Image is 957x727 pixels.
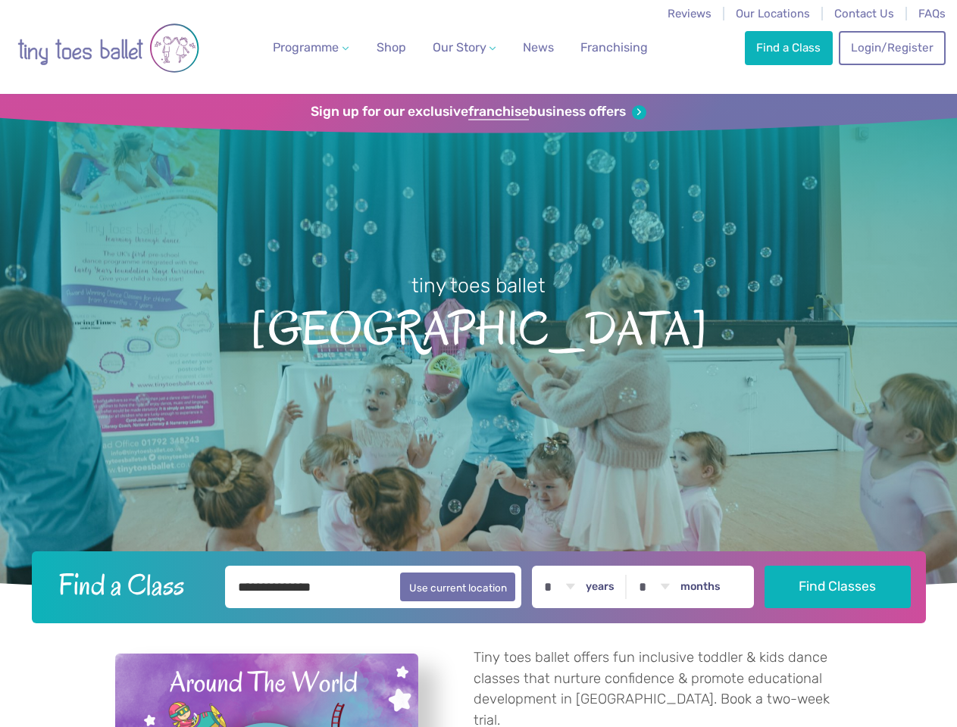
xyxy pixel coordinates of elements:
span: [GEOGRAPHIC_DATA] [24,299,933,355]
a: Franchising [574,33,654,63]
a: News [517,33,560,63]
a: Find a Class [745,31,833,64]
span: Franchising [580,40,648,55]
label: years [586,580,615,594]
a: Sign up for our exclusivefranchisebusiness offers [311,104,646,120]
label: months [680,580,721,594]
img: tiny toes ballet [17,10,199,86]
strong: franchise [468,104,529,120]
a: Programme [267,33,355,63]
a: Shop [371,33,412,63]
a: Login/Register [839,31,945,64]
a: Our Story [426,33,502,63]
span: News [523,40,554,55]
span: Shop [377,40,406,55]
small: tiny toes ballet [411,273,546,298]
span: Programme [273,40,339,55]
a: Our Locations [736,7,810,20]
a: FAQs [918,7,946,20]
span: Our Story [433,40,486,55]
button: Use current location [400,573,516,601]
h2: Find a Class [46,566,214,604]
a: Reviews [668,7,711,20]
button: Find Classes [765,566,911,608]
a: Contact Us [834,7,894,20]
